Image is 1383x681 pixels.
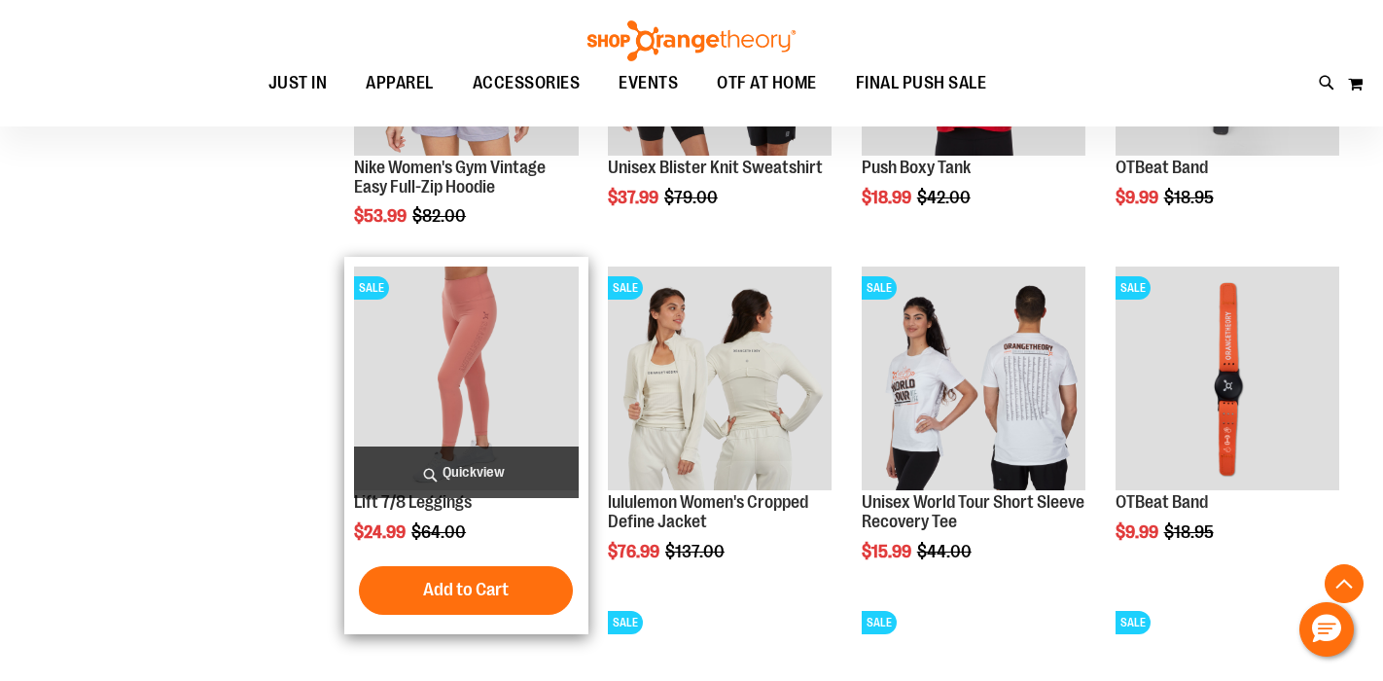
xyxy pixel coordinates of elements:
div: product [344,257,587,634]
span: $9.99 [1116,522,1161,542]
span: SALE [862,611,897,634]
span: $18.95 [1164,188,1217,207]
span: APPAREL [366,61,434,105]
a: Lift 7/8 Leggings [354,492,472,512]
a: Unisex Blister Knit Sweatshirt [608,158,823,177]
span: $15.99 [862,542,914,561]
img: Product image for Unisex World Tour Short Sleeve Recovery Tee [862,267,1085,490]
a: APPAREL [346,61,453,106]
span: SALE [862,276,897,300]
a: Product image for Lift 7/8 LeggingsSALE [354,267,578,493]
button: Hello, have a question? Let’s chat. [1299,602,1354,657]
span: $82.00 [412,206,469,226]
div: product [598,257,841,611]
a: ACCESSORIES [453,61,600,106]
span: SALE [354,276,389,300]
span: $24.99 [354,522,408,542]
span: $18.99 [862,188,914,207]
div: product [852,257,1095,611]
span: $137.00 [665,542,727,561]
a: FINAL PUSH SALE [836,61,1007,105]
a: OTBeat Band [1116,492,1208,512]
a: Push Boxy Tank [862,158,971,177]
a: Nike Women's Gym Vintage Easy Full-Zip Hoodie [354,158,546,197]
span: ACCESSORIES [473,61,581,105]
span: FINAL PUSH SALE [856,61,987,105]
a: lululemon Women's Cropped Define Jacket [608,492,808,531]
a: OTF AT HOME [697,61,836,106]
span: $37.99 [608,188,661,207]
span: $42.00 [917,188,974,207]
div: product [1106,257,1349,591]
span: $79.00 [664,188,721,207]
a: Unisex World Tour Short Sleeve Recovery Tee [862,492,1084,531]
a: OTBeat BandSALE [1116,267,1339,493]
img: OTBeat Band [1116,267,1339,490]
span: EVENTS [619,61,678,105]
span: Add to Cart [423,579,509,600]
a: Product image for lululemon Define Jacket CroppedSALE [608,267,832,493]
img: Product image for Lift 7/8 Leggings [354,267,578,490]
a: Product image for Unisex World Tour Short Sleeve Recovery TeeSALE [862,267,1085,493]
span: OTF AT HOME [717,61,817,105]
img: Product image for lululemon Define Jacket Cropped [608,267,832,490]
a: Quickview [354,447,578,498]
button: Add to Cart [359,566,573,615]
span: $53.99 [354,206,409,226]
a: JUST IN [249,61,347,106]
a: EVENTS [599,61,697,106]
span: $76.99 [608,542,662,561]
span: SALE [608,611,643,634]
span: $18.95 [1164,522,1217,542]
span: SALE [1116,276,1151,300]
button: Back To Top [1325,564,1364,603]
span: SALE [1116,611,1151,634]
img: Shop Orangetheory [585,20,798,61]
span: JUST IN [268,61,328,105]
span: $9.99 [1116,188,1161,207]
a: OTBeat Band [1116,158,1208,177]
span: SALE [608,276,643,300]
span: $64.00 [411,522,469,542]
span: $44.00 [917,542,975,561]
